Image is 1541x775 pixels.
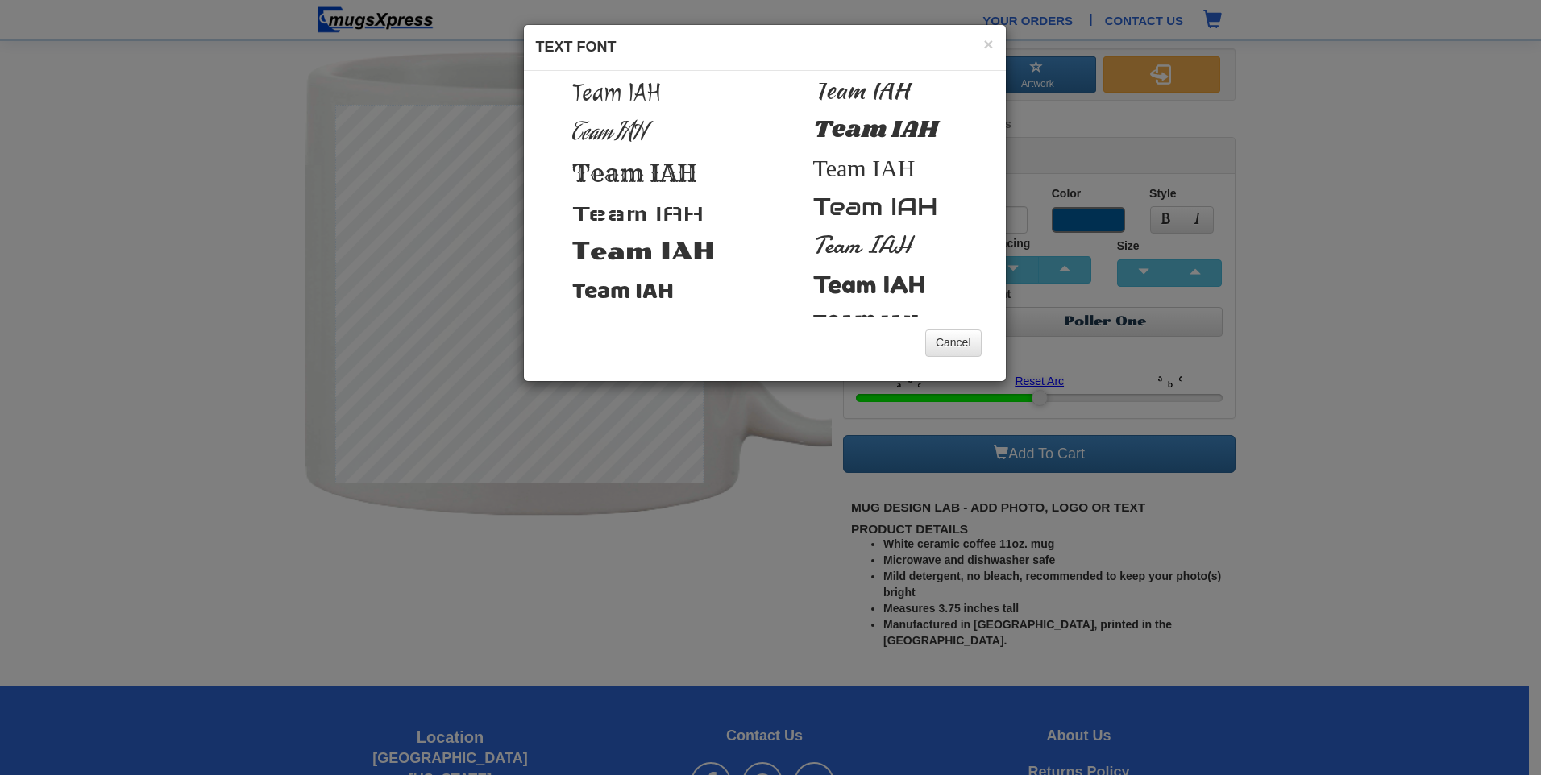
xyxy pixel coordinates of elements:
[813,315,919,339] span: Team IAH
[813,229,911,262] span: Team IAH
[536,37,994,58] h4: Text Font
[813,112,938,147] span: Team IAH
[572,78,661,107] span: Team IAH
[983,35,993,52] button: ×
[572,272,674,311] span: Team IAH
[572,116,646,153] span: Team IAH
[572,237,716,266] span: Team IAH
[813,72,909,107] span: Team IAH
[813,270,925,299] span: Team IAH
[925,329,982,357] button: Cancel
[572,201,704,226] span: Team IAH
[572,316,806,346] span: Team IAH
[813,191,937,222] span: Team IAH
[813,155,916,181] span: Team IAH
[572,158,697,189] span: Team IAH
